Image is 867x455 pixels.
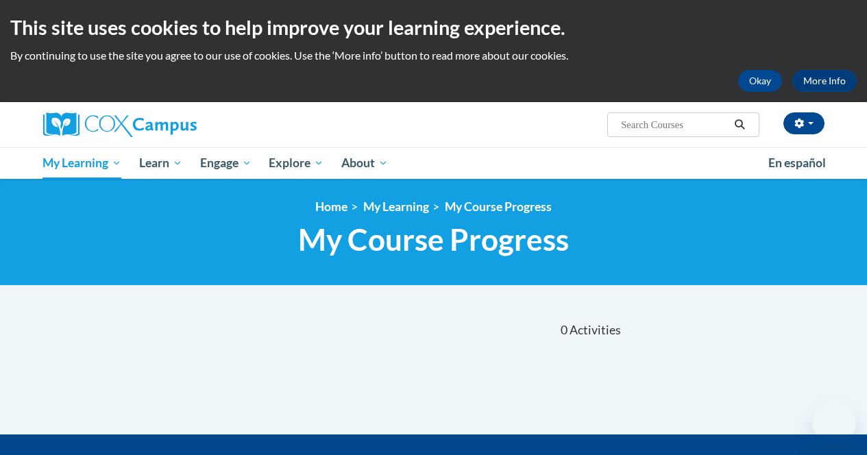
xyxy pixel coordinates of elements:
button: Okay [738,70,782,92]
button: Account Settings [783,112,825,134]
span: Engage [200,155,252,171]
input: Search Courses [620,116,729,133]
a: Learn [130,147,191,179]
span: En español [768,156,826,170]
a: My Learning [34,147,131,179]
span: 0 [561,323,567,338]
a: My Learning [363,199,429,214]
a: En español [759,149,835,177]
a: About [332,147,397,179]
a: More Info [792,70,857,92]
span: Explore [269,155,323,171]
a: Home [315,199,347,214]
a: Cox Campus [43,112,290,137]
span: Learn [139,155,182,171]
span: My Course Progress [298,221,569,258]
iframe: Button to launch messaging window [812,400,856,444]
a: Explore [260,147,332,179]
a: My Course Progress [445,199,552,214]
i:  [733,120,746,130]
span: My Learning [42,155,121,171]
span: About [341,155,388,171]
a: Engage [191,147,260,179]
button: Search [729,116,750,133]
div: Main menu [33,147,835,179]
h2: This site uses cookies to help improve your learning experience. [10,14,857,41]
p: By continuing to use the site you agree to our use of cookies. Use the ‘More info’ button to read... [10,48,857,63]
span: Activities [570,323,621,338]
img: Cox Campus [43,112,197,137]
